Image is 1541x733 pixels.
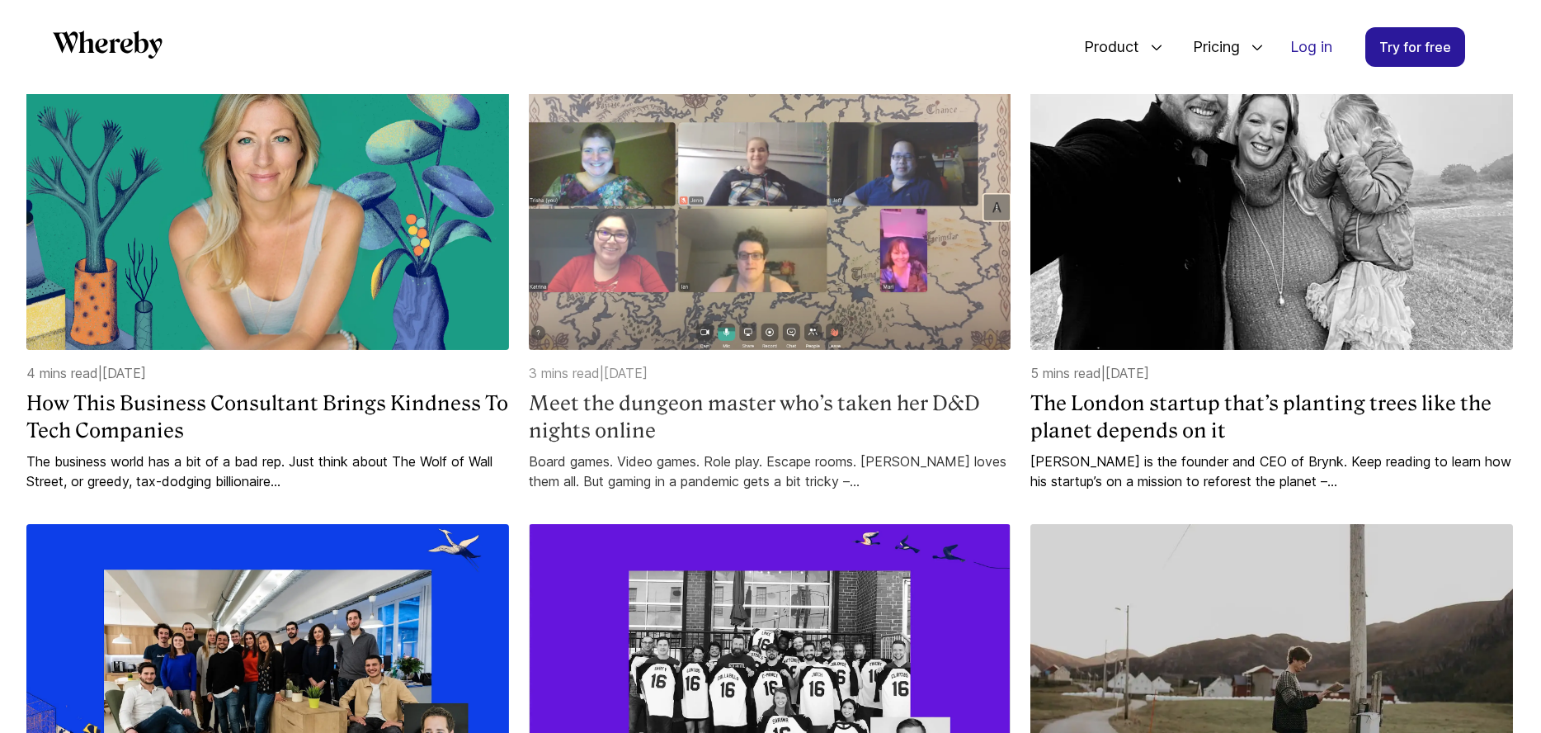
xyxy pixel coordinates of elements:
[26,390,509,445] a: How This Business Consultant Brings Kindness To Tech Companies
[1365,27,1465,67] a: Try for free
[1030,390,1513,445] a: The London startup that’s planting trees like the planet depends on it
[529,390,1011,445] a: Meet the dungeon master who’s taken her D&D nights online
[53,31,163,64] a: Whereby
[529,363,1011,383] p: 3 mins read | [DATE]
[1030,363,1513,383] p: 5 mins read | [DATE]
[53,31,163,59] svg: Whereby
[1176,20,1244,74] span: Pricing
[529,452,1011,491] a: Board games. Video games. Role play. Escape rooms. [PERSON_NAME] loves them all. But gaming in a ...
[1277,28,1345,66] a: Log in
[26,363,509,383] p: 4 mins read | [DATE]
[1030,452,1513,491] a: [PERSON_NAME] is the founder and CEO of Brynk. Keep reading to learn how his startup’s on a missi...
[26,452,509,491] a: The business world has a bit of a bad rep. Just think about The Wolf of Wall Street, or greedy, t...
[1067,20,1143,74] span: Product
